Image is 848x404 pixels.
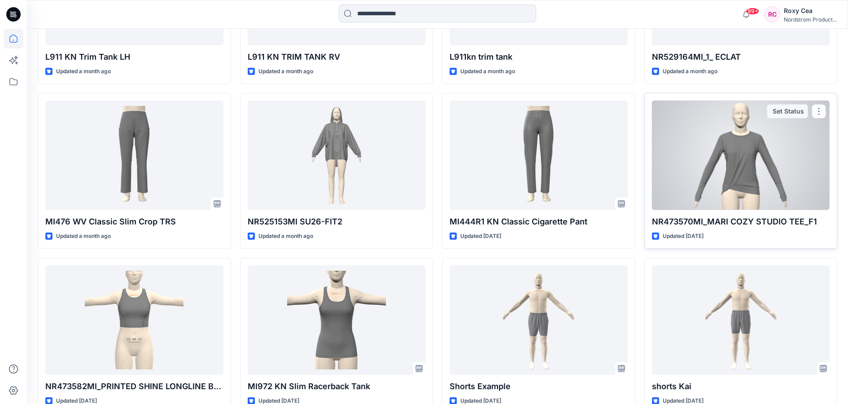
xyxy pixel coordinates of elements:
p: shorts Kai [652,380,830,393]
p: L911 KN Trim Tank LH [45,51,223,63]
a: shorts Kai [652,265,830,375]
p: Updated a month ago [56,67,111,76]
p: Shorts Example [450,380,628,393]
p: Updated a month ago [460,67,515,76]
p: L911 KN TRIM TANK RV [248,51,426,63]
div: Nordstrom Product... [784,16,837,23]
p: MI444R1 KN Classic Cigarette Pant [450,215,628,228]
p: NR525153MI SU26-FIT2 [248,215,426,228]
p: Updated a month ago [56,232,111,241]
p: Updated [DATE] [663,232,704,241]
p: Updated a month ago [258,67,313,76]
p: NR473570MI_MARI COZY STUDIO TEE_F1 [652,215,830,228]
a: NR473570MI_MARI COZY STUDIO TEE_F1 [652,101,830,210]
div: Roxy Cea [784,5,837,16]
a: Shorts Example [450,265,628,375]
p: NR473582MI_PRINTED SHINE LONGLINE BRA [45,380,223,393]
a: NR473582MI_PRINTED SHINE LONGLINE BRA [45,265,223,375]
span: 99+ [746,8,759,15]
p: Updated a month ago [258,232,313,241]
div: RC [764,6,780,22]
a: MI444R1 KN Classic Cigarette Pant [450,101,628,210]
p: MI972 KN Slim Racerback Tank [248,380,426,393]
p: L911kn trim tank [450,51,628,63]
a: NR525153MI SU26-FIT2 [248,101,426,210]
p: MI476 WV Classic Slim Crop TRS [45,215,223,228]
a: MI476 WV Classic Slim Crop TRS [45,101,223,210]
p: Updated [DATE] [460,232,501,241]
p: NR529164MI_1_ ECLAT [652,51,830,63]
a: MI972 KN Slim Racerback Tank [248,265,426,375]
p: Updated a month ago [663,67,717,76]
